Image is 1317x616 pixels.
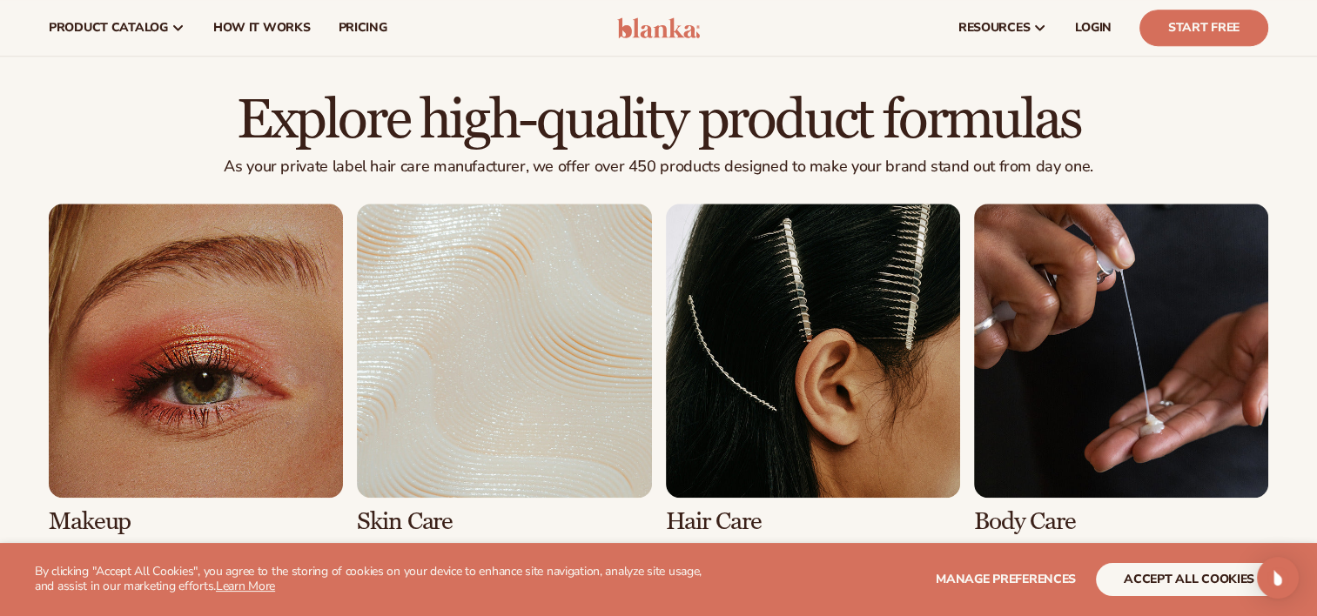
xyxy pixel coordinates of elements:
a: Learn More [216,578,275,594]
img: logo [617,17,700,38]
h3: Makeup [49,508,343,535]
div: 2 / 8 [357,204,651,535]
div: 4 / 8 [974,204,1268,535]
button: accept all cookies [1096,563,1282,596]
h3: Body Care [974,508,1268,535]
a: Start Free [1139,10,1268,46]
button: Manage preferences [936,563,1076,596]
h3: Hair Care [666,508,960,535]
p: By clicking "Accept All Cookies", you agree to the storing of cookies on your device to enhance s... [35,565,715,594]
div: 3 / 8 [666,204,960,535]
div: 1 / 8 [49,204,343,535]
span: pricing [338,21,386,35]
h3: Skin Care [357,508,651,535]
p: As your private label hair care manufacturer, we offer over 450 products designed to make your br... [49,157,1268,177]
h2: Explore high-quality product formulas [49,91,1268,150]
span: product catalog [49,21,168,35]
span: resources [958,21,1030,35]
span: Manage preferences [936,571,1076,587]
div: Open Intercom Messenger [1257,557,1299,599]
span: How It Works [213,21,311,35]
span: LOGIN [1075,21,1112,35]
